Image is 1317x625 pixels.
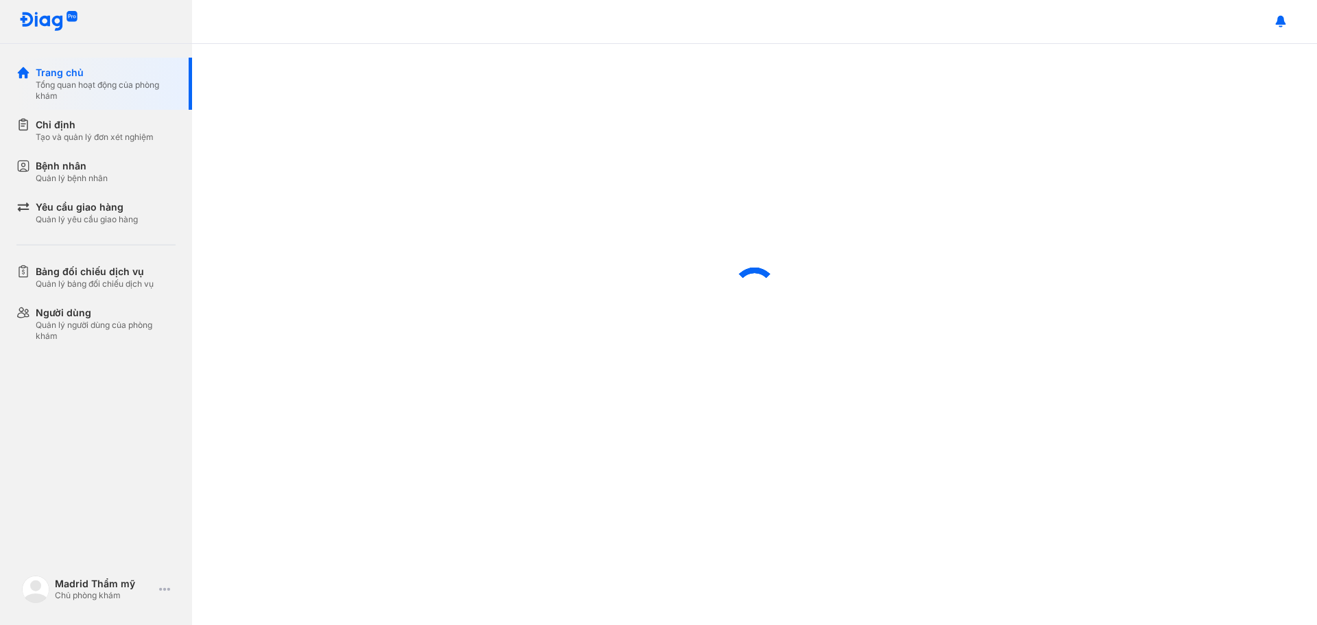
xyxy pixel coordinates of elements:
[22,576,49,603] img: logo
[55,590,154,601] div: Chủ phòng khám
[36,320,176,342] div: Quản lý người dùng của phòng khám
[36,66,176,80] div: Trang chủ
[36,173,108,184] div: Quản lý bệnh nhân
[36,159,108,173] div: Bệnh nhân
[55,578,154,590] div: Madrid Thẩm mỹ
[36,200,138,214] div: Yêu cầu giao hàng
[19,11,78,32] img: logo
[36,265,154,279] div: Bảng đối chiếu dịch vụ
[36,306,176,320] div: Người dùng
[36,214,138,225] div: Quản lý yêu cầu giao hàng
[36,80,176,102] div: Tổng quan hoạt động của phòng khám
[36,118,154,132] div: Chỉ định
[36,132,154,143] div: Tạo và quản lý đơn xét nghiệm
[36,279,154,290] div: Quản lý bảng đối chiếu dịch vụ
